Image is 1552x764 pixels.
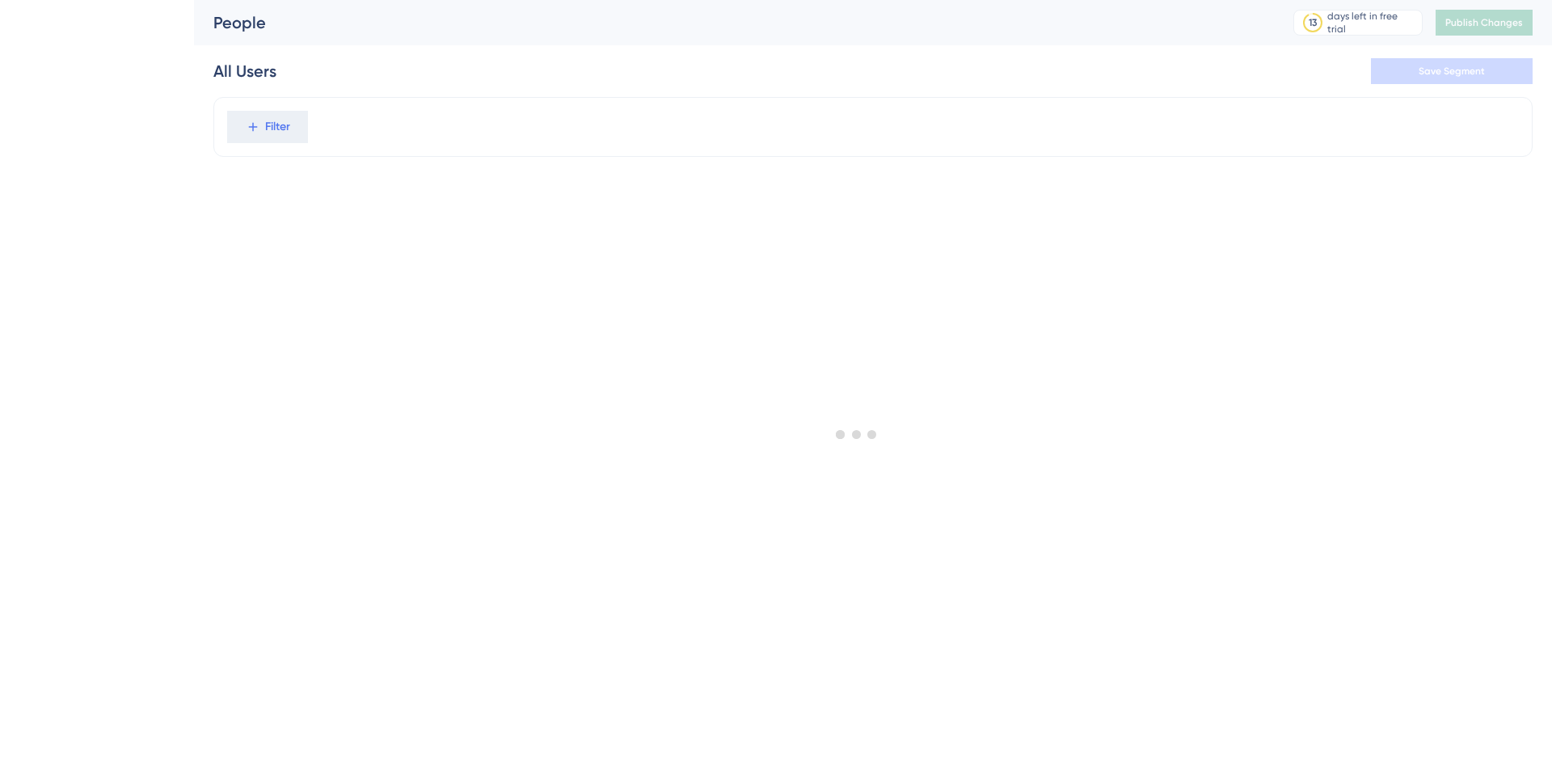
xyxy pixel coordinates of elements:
button: Publish Changes [1436,10,1533,36]
div: People [213,11,1253,34]
span: Save Segment [1419,65,1485,78]
div: 13 [1309,16,1317,29]
button: Save Segment [1371,58,1533,84]
div: All Users [213,60,276,82]
div: days left in free trial [1327,10,1417,36]
span: Publish Changes [1445,16,1523,29]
